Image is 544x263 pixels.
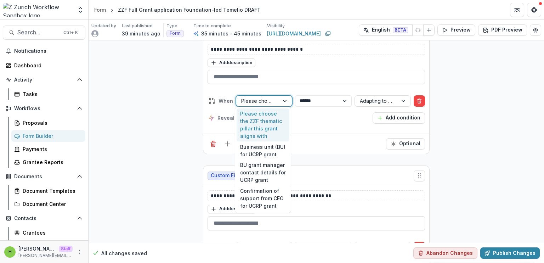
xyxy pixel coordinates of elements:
button: Publish Changes [480,247,540,259]
button: Search... [3,26,85,40]
a: Tasks [11,88,85,100]
div: Payments [23,145,80,153]
button: Delete condition [414,95,425,107]
button: Adddescription [208,205,255,213]
span: Custom Field [211,173,243,179]
p: All changes saved [101,250,147,257]
span: Workflows [14,106,74,112]
p: Updated by [91,23,116,29]
button: Preview [437,24,475,36]
div: Himanshu [8,250,12,254]
span: Contacts [14,216,74,222]
p: Visibility [267,23,285,29]
div: Document Templates [23,187,80,195]
button: Adddescription [208,58,255,67]
div: Form Builder [23,132,80,140]
p: [PERSON_NAME][EMAIL_ADDRESS][DOMAIN_NAME] [18,252,73,259]
a: [URL][DOMAIN_NAME] [267,30,321,37]
div: Please choose the ZZF thematic pillar this grant aligns with [237,108,289,142]
p: Type [166,23,177,29]
button: Open Documents [3,171,85,182]
svg: avatar [91,30,98,37]
button: Copy link [324,29,332,38]
button: Open Activity [3,74,85,85]
div: ZZF Full Grant application Foundation-led Temelio DRAFT [118,6,261,13]
p: 35 minutes - 45 minutes [201,30,261,37]
a: Grantee Reports [11,156,85,168]
button: Edit Form Settings [530,24,541,36]
span: Documents [14,174,74,180]
div: Business unit (BU) for UCRP grant [237,141,289,160]
a: Document Center [11,198,85,210]
p: Staff [59,246,73,252]
button: Get Help [527,3,541,17]
div: Is this application submitted by a single organization or a consortium? [237,211,289,252]
p: Last published [122,23,153,29]
button: Open Contacts [3,213,85,224]
p: Time to complete [193,23,231,29]
span: Search... [17,29,59,36]
button: Add Language [423,24,435,36]
a: Grantees [11,227,85,239]
button: Open Workflows [3,103,85,114]
a: Form Builder [11,130,85,142]
button: Move field [414,170,425,181]
div: Grantees [23,229,80,236]
p: [PERSON_NAME] [18,245,56,252]
img: Z Zurich Workflow Sandbox logo [3,3,73,17]
button: Notifications [3,45,85,57]
button: English BETA [359,24,413,36]
nav: breadcrumb [91,5,263,15]
div: Tasks [23,90,80,98]
div: Confirmation of support from CEO for UCRP grant [237,185,289,211]
a: Dashboard [3,60,85,71]
button: PDF Preview [478,24,527,36]
span: When [219,97,233,105]
div: Ctrl + K [62,29,79,37]
a: Proposals [11,117,85,129]
a: Payments [11,143,85,155]
a: Communications [11,240,85,252]
button: Delete condition [414,242,425,253]
div: Form [94,6,106,13]
button: Add condition [373,112,425,124]
button: Partners [510,3,524,17]
div: Dashboard [14,62,80,69]
span: Reveal this field [217,114,258,122]
div: Document Center [23,200,80,208]
span: Notifications [14,48,83,54]
button: Add field [222,138,233,150]
p: 39 minutes ago [122,30,160,37]
a: Document Templates [11,185,85,197]
div: Proposals [23,119,80,127]
span: Form [170,31,181,36]
div: Grantee Reports [23,158,80,166]
button: Refresh Translation [412,24,424,36]
a: Form [91,5,109,15]
button: Abandon Changes [413,247,477,259]
button: Open entity switcher [75,3,85,17]
button: More [75,248,84,256]
button: Delete field [208,138,219,150]
button: Required [386,138,425,150]
span: Activity [14,77,74,83]
div: BU grant manager contact details for UCRP grant [237,160,289,186]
